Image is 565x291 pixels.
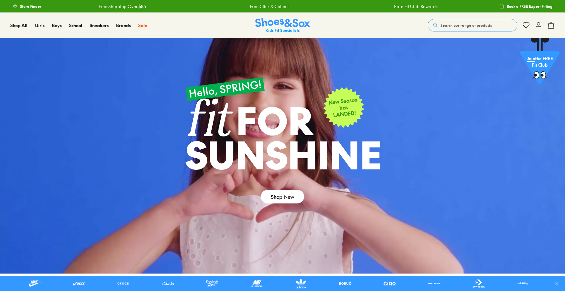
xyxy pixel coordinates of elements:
[138,22,147,28] span: Sale
[90,22,109,28] span: Sneakers
[35,22,45,29] a: Girls
[520,51,560,74] p: the FREE Fit Club
[12,1,41,12] a: Store Finder
[440,22,492,28] span: Search our range of products
[35,22,45,28] span: Girls
[255,18,310,33] a: Shoes & Sox
[10,22,27,28] span: Shop All
[42,3,89,10] a: Free Shipping Over $85
[499,1,553,12] a: Book a FREE Expert Fitting
[507,3,553,9] span: Book a FREE Expert Fitting
[255,18,310,33] img: SNS_Logo_Responsive.svg
[20,3,41,9] span: Store Finder
[69,22,82,28] span: School
[52,22,62,28] span: Boys
[69,22,82,29] a: School
[116,22,131,29] a: Brands
[261,190,304,203] a: Shop New
[520,38,560,88] a: Jointhe FREE Fit Club
[116,22,131,28] span: Brands
[90,22,109,29] a: Sneakers
[138,22,147,29] a: Sale
[483,3,530,10] a: Free Shipping Over $85
[193,3,232,10] a: Free Click & Collect
[428,19,517,31] button: Search our range of products
[527,56,535,62] span: Join
[10,22,27,29] a: Shop All
[52,22,62,29] a: Boys
[338,3,381,10] a: Earn Fit Club Rewards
